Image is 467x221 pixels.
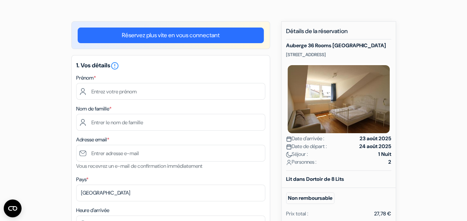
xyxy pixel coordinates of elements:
[286,52,391,58] p: [STREET_ADDRESS]
[286,135,324,142] span: Date d'arrivée :
[78,28,264,43] a: Réservez plus vite en vous connectant
[286,28,391,39] h5: Détails de la réservation
[378,150,391,158] strong: 1 Nuit
[286,150,308,158] span: Séjour :
[110,61,119,69] a: error_outline
[76,105,111,113] label: Nom de famille
[286,142,327,150] span: Date de départ :
[286,192,334,204] small: Non remboursable
[360,135,391,142] strong: 23 août 2025
[76,206,109,214] label: Heure d'arrivée
[76,145,265,161] input: Entrer adresse e-mail
[388,158,391,166] strong: 2
[286,136,292,142] img: calendar.svg
[76,83,265,100] input: Entrez votre prénom
[359,142,391,150] strong: 24 août 2025
[76,61,265,70] h5: 1. Vos détails
[76,176,88,183] label: Pays
[286,42,391,49] h5: Auberge 36 Rooms [GEOGRAPHIC_DATA]
[76,114,265,131] input: Entrer le nom de famille
[286,152,292,157] img: moon.svg
[76,136,109,144] label: Adresse email
[110,61,119,70] i: error_outline
[76,163,202,169] small: Vous recevrez un e-mail de confirmation immédiatement
[286,144,292,150] img: calendar.svg
[76,74,96,82] label: Prénom
[286,210,308,218] div: Prix total :
[286,158,317,166] span: Personnes :
[374,210,391,218] div: 27,78 €
[286,160,292,165] img: user_icon.svg
[4,199,22,217] button: Ouvrir le widget CMP
[286,176,344,182] b: Lit dans Dortoir de 8 Lits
